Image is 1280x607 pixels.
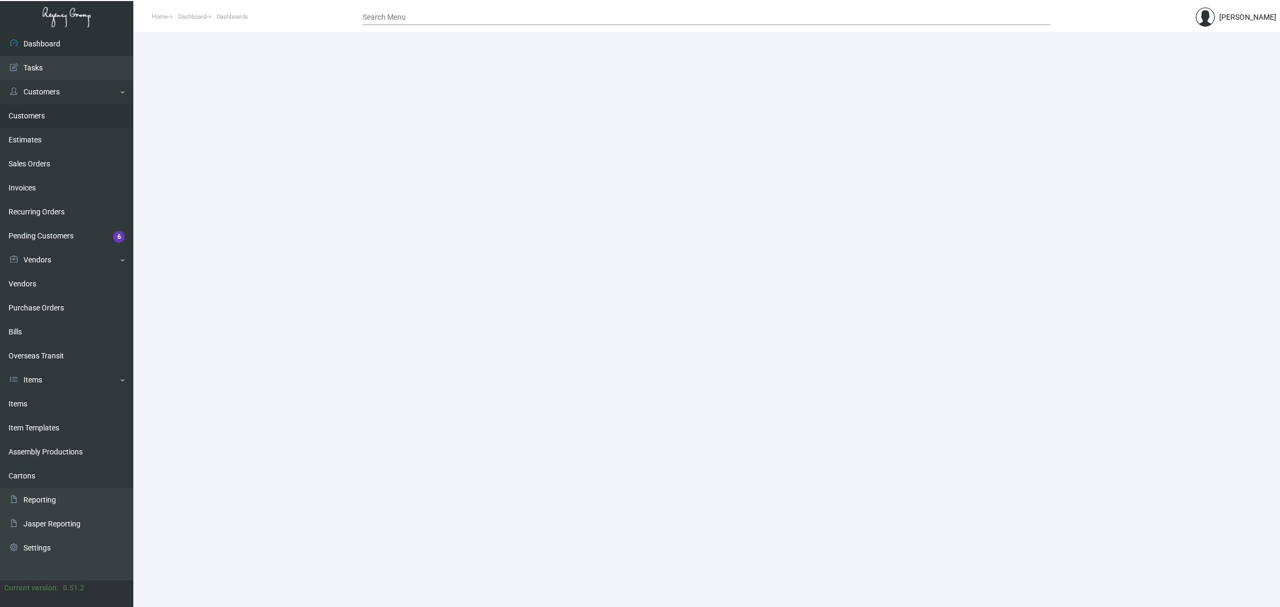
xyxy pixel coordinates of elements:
div: [PERSON_NAME] [1219,12,1276,23]
span: Dashboards [217,13,248,20]
span: Dashboard [178,13,206,20]
div: 0.51.2 [63,582,84,594]
span: Home [152,13,168,20]
img: admin@bootstrapmaster.com [1196,7,1215,27]
div: Current version: [4,582,59,594]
